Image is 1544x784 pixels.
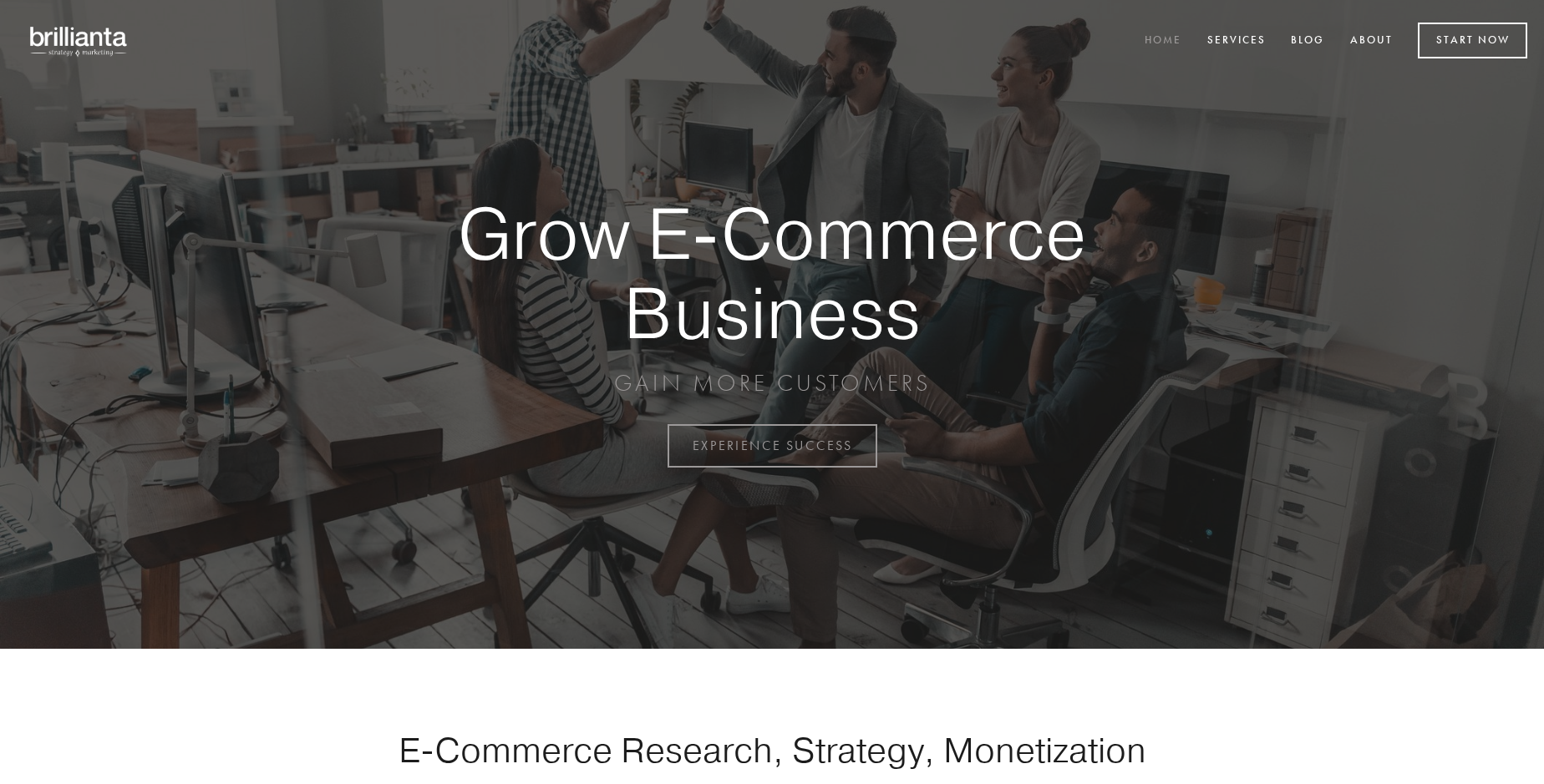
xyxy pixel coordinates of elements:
strong: Grow E-Commerce Business [399,194,1145,352]
a: EXPERIENCE SUCCESS [668,424,877,468]
h1: E-Commerce Research, Strategy, Monetization [346,729,1198,771]
a: Blog [1280,28,1335,55]
a: Home [1134,28,1192,55]
img: brillianta - research, strategy, marketing [17,17,142,65]
a: About [1339,28,1404,55]
a: Services [1196,28,1277,55]
p: GAIN MORE CUSTOMERS [399,368,1145,398]
a: Start Now [1418,23,1527,58]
